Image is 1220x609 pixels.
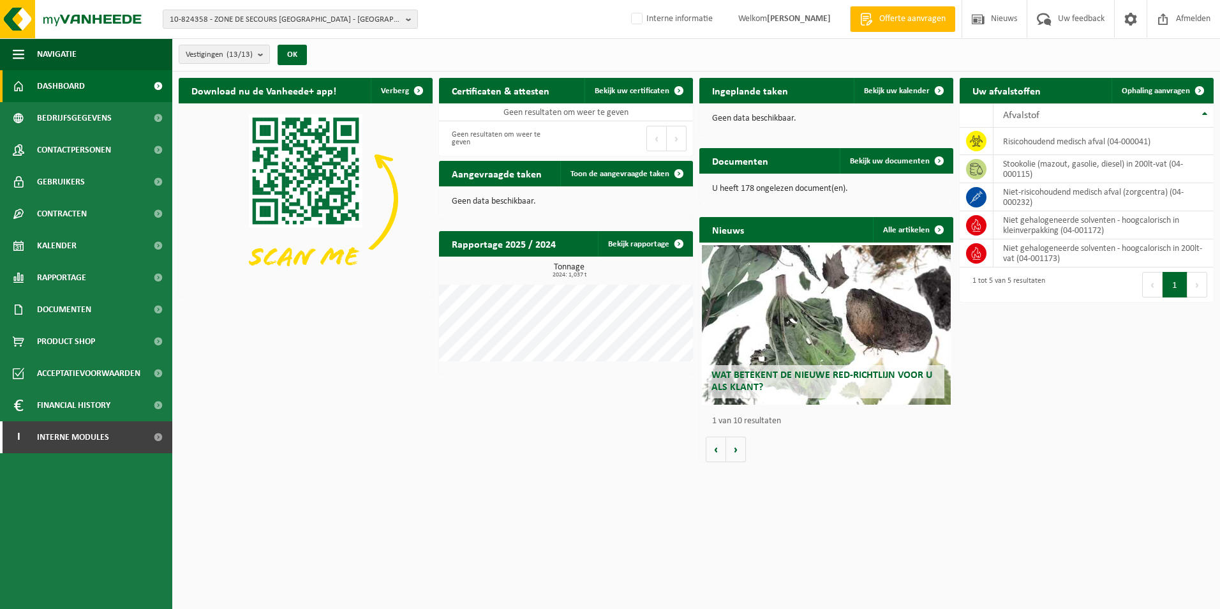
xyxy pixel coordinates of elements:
[873,217,952,243] a: Alle artikelen
[960,78,1053,103] h2: Uw afvalstoffen
[37,357,140,389] span: Acceptatievoorwaarden
[37,421,109,453] span: Interne modules
[445,124,560,153] div: Geen resultaten om weer te geven
[584,78,692,103] a: Bekijk uw certificaten
[712,417,947,426] p: 1 van 10 resultaten
[13,421,24,453] span: I
[712,114,941,123] p: Geen data beschikbaar.
[179,78,349,103] h2: Download nu de Vanheede+ app!
[598,231,692,257] a: Bekijk rapportage
[1163,272,1187,297] button: 1
[993,239,1214,267] td: niet gehalogeneerde solventen - hoogcalorisch in 200lt-vat (04-001173)
[699,217,757,242] h2: Nieuws
[726,437,746,462] button: Volgende
[37,198,87,230] span: Contracten
[864,87,930,95] span: Bekijk uw kalender
[439,161,554,186] h2: Aangevraagde taken
[570,170,669,178] span: Toon de aangevraagde taken
[37,230,77,262] span: Kalender
[37,38,77,70] span: Navigatie
[37,262,86,294] span: Rapportage
[854,78,952,103] a: Bekijk uw kalender
[445,272,693,278] span: 2024: 1,037 t
[227,50,253,59] count: (13/13)
[1003,110,1039,121] span: Afvalstof
[37,294,91,326] span: Documenten
[712,184,941,193] p: U heeft 178 ongelezen document(en).
[278,45,307,65] button: OK
[646,126,667,151] button: Previous
[699,148,781,173] h2: Documenten
[993,155,1214,183] td: stookolie (mazout, gasolie, diesel) in 200lt-vat (04-000115)
[445,263,693,278] h3: Tonnage
[993,183,1214,211] td: niet-risicohoudend medisch afval (zorgcentra) (04-000232)
[37,166,85,198] span: Gebruikers
[560,161,692,186] a: Toon de aangevraagde taken
[37,389,110,421] span: Financial History
[1187,272,1207,297] button: Next
[966,271,1045,299] div: 1 tot 5 van 5 resultaten
[452,197,680,206] p: Geen data beschikbaar.
[37,70,85,102] span: Dashboard
[439,103,693,121] td: Geen resultaten om weer te geven
[667,126,687,151] button: Next
[439,231,569,256] h2: Rapportage 2025 / 2024
[840,148,952,174] a: Bekijk uw documenten
[711,370,932,393] span: Wat betekent de nieuwe RED-richtlijn voor u als klant?
[706,437,726,462] button: Vorige
[1112,78,1212,103] a: Ophaling aanvragen
[179,45,270,64] button: Vestigingen(13/13)
[876,13,949,26] span: Offerte aanvragen
[629,10,713,29] label: Interne informatie
[37,102,112,134] span: Bedrijfsgegevens
[699,78,801,103] h2: Ingeplande taken
[439,78,562,103] h2: Certificaten & attesten
[595,87,669,95] span: Bekijk uw certificaten
[163,10,418,29] button: 10-824358 - ZONE DE SECOURS [GEOGRAPHIC_DATA] - [GEOGRAPHIC_DATA]
[37,134,111,166] span: Contactpersonen
[1142,272,1163,297] button: Previous
[767,14,831,24] strong: [PERSON_NAME]
[993,211,1214,239] td: niet gehalogeneerde solventen - hoogcalorisch in kleinverpakking (04-001172)
[850,6,955,32] a: Offerte aanvragen
[37,326,95,357] span: Product Shop
[1122,87,1190,95] span: Ophaling aanvragen
[381,87,409,95] span: Verberg
[371,78,431,103] button: Verberg
[993,128,1214,155] td: risicohoudend medisch afval (04-000041)
[186,45,253,64] span: Vestigingen
[850,157,930,165] span: Bekijk uw documenten
[170,10,401,29] span: 10-824358 - ZONE DE SECOURS [GEOGRAPHIC_DATA] - [GEOGRAPHIC_DATA]
[702,245,951,405] a: Wat betekent de nieuwe RED-richtlijn voor u als klant?
[179,103,433,294] img: Download de VHEPlus App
